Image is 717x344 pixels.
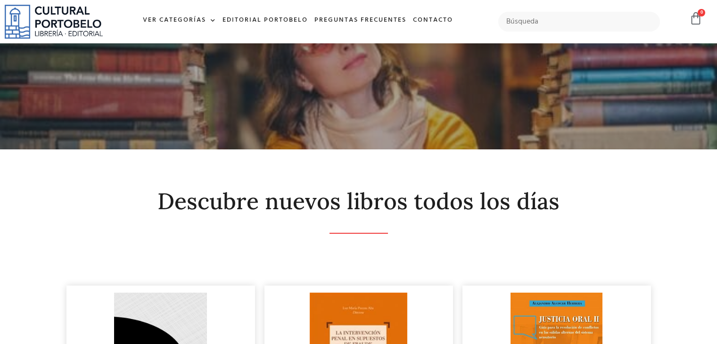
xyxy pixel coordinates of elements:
[698,9,705,16] span: 0
[410,10,456,31] a: Contacto
[219,10,311,31] a: Editorial Portobelo
[689,12,702,25] a: 0
[498,12,660,32] input: Búsqueda
[66,189,651,214] h2: Descubre nuevos libros todos los días
[140,10,219,31] a: Ver Categorías
[311,10,410,31] a: Preguntas frecuentes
